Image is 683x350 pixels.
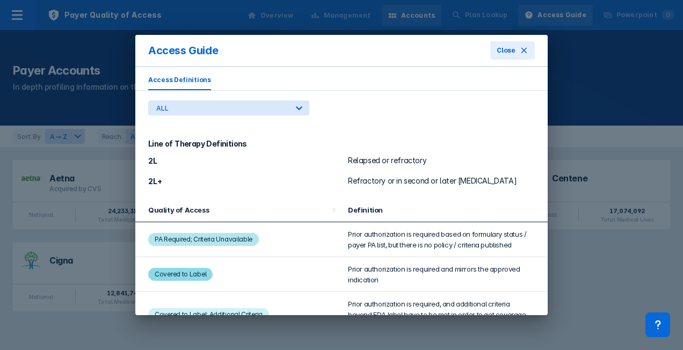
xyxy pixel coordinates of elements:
[497,46,515,55] span: Close
[645,312,670,337] div: Contact Support
[148,206,329,214] div: Quality of Access
[148,155,341,167] div: 2L
[341,257,548,292] td: Prior authorization is required and mirrors the approved indication
[348,155,535,167] div: Relapsed or refractory
[148,233,259,246] span: PA Required; Criteria Unavailable
[490,41,535,60] button: Close
[341,292,548,338] td: Prior authorization is required, and additional criteria beyond FDA label have to be met in order...
[148,268,213,281] span: Covered to Label
[156,104,288,112] div: ALL
[348,176,535,187] div: Refractory or in second or later [MEDICAL_DATA]
[148,137,535,151] h1: Line of Therapy Definitions
[148,308,269,321] span: Covered to Label; Additional Criteria
[348,206,535,214] div: Definition
[148,176,341,187] div: 2L+
[148,70,211,90] span: Access Definitions
[341,222,548,257] td: Prior authorization is required based on formulary status / payer PA list, but there is no policy...
[148,42,218,59] div: Access Guide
